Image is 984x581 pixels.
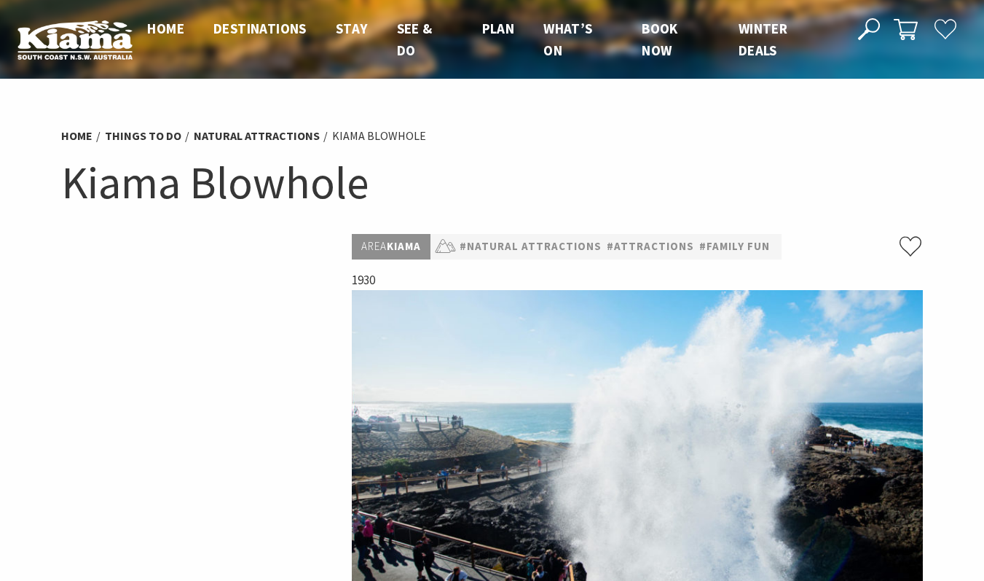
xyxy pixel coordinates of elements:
[336,20,368,37] span: Stay
[543,20,592,59] span: What’s On
[739,20,787,59] span: Winter Deals
[739,20,787,61] a: Winter Deals
[332,127,426,146] li: Kiama Blowhole
[642,20,678,61] a: Book now
[482,20,515,39] a: Plan
[147,20,184,39] a: Home
[397,20,433,61] a: See & Do
[543,20,592,61] a: What’s On
[361,239,387,253] span: Area
[642,20,678,59] span: Book now
[105,128,181,144] a: Things To Do
[194,128,320,144] a: Natural Attractions
[352,234,430,260] p: Kiama
[397,20,433,59] span: See & Do
[61,128,93,144] a: Home
[460,238,602,256] a: #Natural Attractions
[607,238,694,256] a: #Attractions
[61,153,924,212] h1: Kiama Blowhole
[133,17,841,62] nav: Main Menu
[17,20,133,60] img: Kiama Logo
[699,238,770,256] a: #Family Fun
[213,20,307,39] a: Destinations
[336,20,368,39] a: Stay
[147,20,184,37] span: Home
[213,20,307,37] span: Destinations
[482,20,515,37] span: Plan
